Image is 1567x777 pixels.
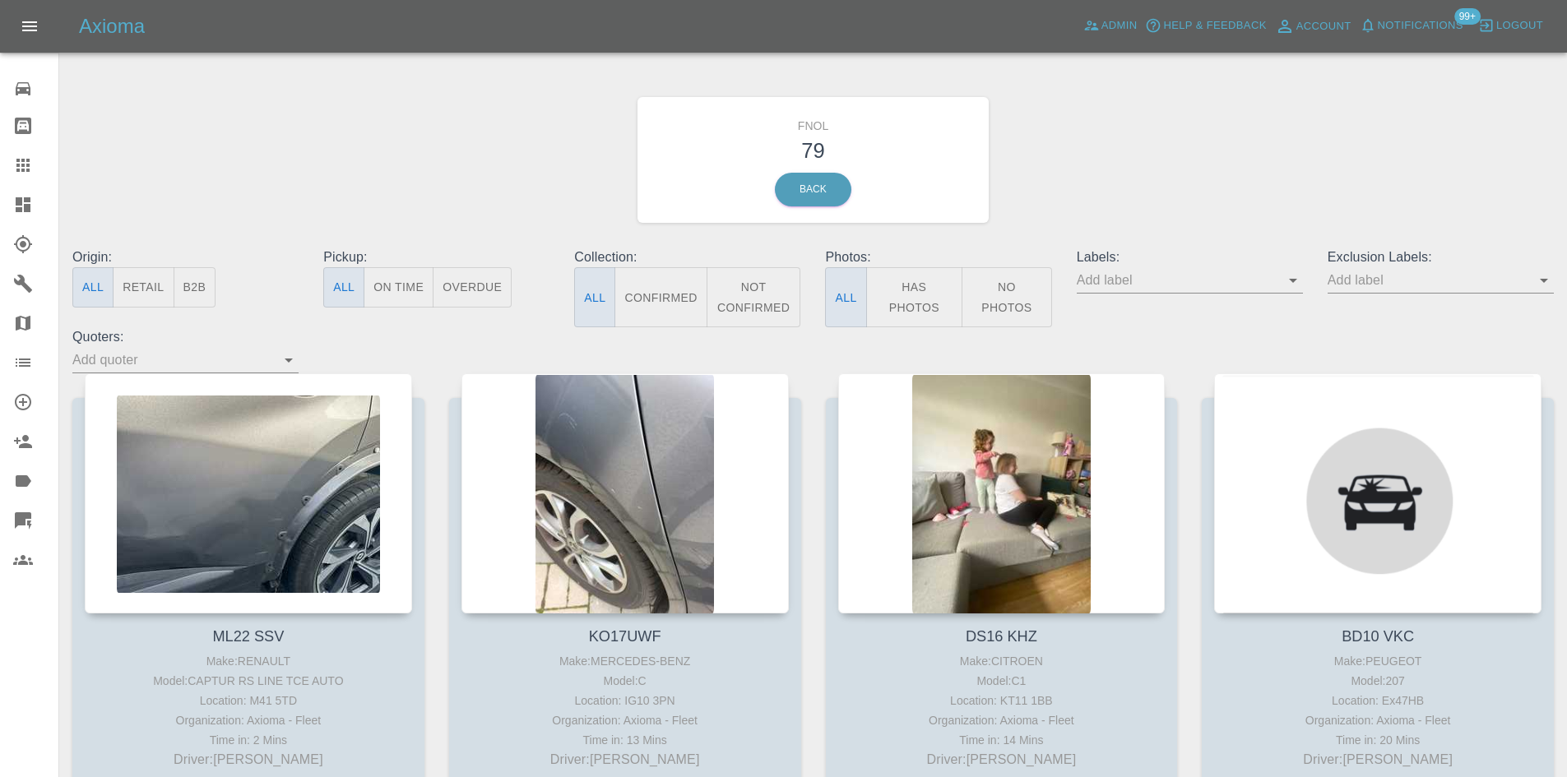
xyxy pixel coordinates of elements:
div: Location: M41 5TD [89,691,408,710]
a: ML22 SSV [212,628,284,645]
span: Admin [1101,16,1138,35]
button: Overdue [433,267,512,308]
div: Model: 207 [1218,671,1537,691]
div: Time in: 13 Mins [466,730,785,750]
p: Exclusion Labels: [1328,247,1554,267]
div: Time in: 20 Mins [1218,730,1537,750]
div: Model: CAPTUR RS LINE TCE AUTO [89,671,408,691]
button: Open drawer [10,7,49,46]
p: Quoters: [72,327,299,347]
h5: Axioma [79,13,145,39]
button: Notifications [1356,13,1467,39]
span: Help & Feedback [1163,16,1266,35]
div: Make: MERCEDES-BENZ [466,651,785,671]
p: Labels: [1077,247,1303,267]
div: Organization: Axioma - Fleet [89,710,408,730]
button: Retail [113,267,174,308]
div: Model: C [466,671,785,691]
p: Driver: [PERSON_NAME] [466,750,785,770]
button: B2B [174,267,216,308]
button: All [323,267,364,308]
p: Driver: [PERSON_NAME] [1218,750,1537,770]
p: Origin: [72,247,299,267]
h6: FNOL [650,109,977,135]
button: On Time [364,267,433,308]
button: All [574,267,615,327]
button: All [72,267,114,308]
span: Account [1296,17,1351,36]
a: Admin [1079,13,1142,39]
button: Open [277,349,300,372]
span: 99+ [1454,8,1481,25]
input: Add quoter [72,347,274,372]
a: Account [1271,13,1356,39]
p: Collection: [574,247,800,267]
input: Add label [1328,267,1529,293]
p: Driver: [PERSON_NAME] [89,750,408,770]
div: Make: PEUGEOT [1218,651,1537,671]
span: Notifications [1378,16,1463,35]
div: Location: Ex47HB [1218,691,1537,710]
a: KO17UWF [589,628,661,645]
button: Open [1532,269,1555,292]
div: Make: CITROEN [842,651,1161,671]
h3: 79 [650,135,977,166]
button: Confirmed [614,267,707,327]
p: Pickup: [323,247,549,267]
div: Organization: Axioma - Fleet [1218,710,1537,730]
div: Time in: 14 Mins [842,730,1161,750]
div: Model: C1 [842,671,1161,691]
span: Logout [1496,16,1543,35]
input: Add label [1077,267,1278,293]
div: Location: KT11 1BB [842,691,1161,710]
a: DS16 KHZ [966,628,1037,645]
button: Not Confirmed [707,267,801,327]
button: All [825,267,866,327]
button: Help & Feedback [1141,13,1270,39]
div: Organization: Axioma - Fleet [842,710,1161,730]
button: Logout [1474,13,1547,39]
p: Photos: [825,247,1051,267]
a: BD10 VKC [1342,628,1414,645]
div: Location: IG10 3PN [466,691,785,710]
button: Has Photos [866,267,963,327]
div: Make: RENAULT [89,651,408,671]
button: Open [1282,269,1305,292]
button: No Photos [962,267,1052,327]
div: Organization: Axioma - Fleet [466,710,785,730]
p: Driver: [PERSON_NAME] [842,750,1161,770]
a: Back [775,173,851,206]
div: Time in: 2 Mins [89,730,408,750]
